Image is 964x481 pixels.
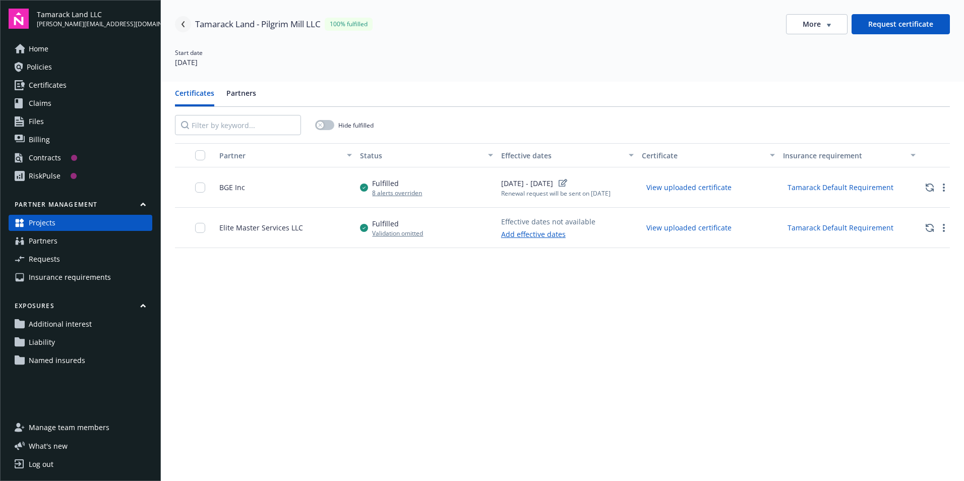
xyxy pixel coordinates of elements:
div: Fulfilled [372,218,423,229]
button: What's new [9,441,84,451]
button: Certificates [175,88,214,106]
span: Billing [29,132,50,148]
div: Effective dates [501,150,623,161]
a: Navigate back [175,16,191,32]
a: more [938,182,950,194]
span: What ' s new [29,441,68,451]
img: navigator-logo.svg [9,9,29,29]
a: Add effective dates [501,229,595,239]
a: Partners [9,233,152,249]
span: Tamarack Land LLC [37,9,152,20]
div: [DATE] [175,57,203,68]
span: Requests [29,251,60,267]
input: Toggle Row Selected [195,183,205,193]
div: Insurance requirement [783,150,905,161]
a: Insurance requirements [9,269,152,285]
div: 8 alerts overriden [372,189,422,197]
div: Log out [29,456,53,472]
a: Files [9,113,152,130]
div: [DATE] - [DATE] [501,177,611,189]
span: Home [29,41,48,57]
button: Disable auto-renewal [924,182,936,194]
button: Insurance requirement [779,143,920,167]
a: Contracts [9,150,152,166]
a: Manage team members [9,419,152,436]
span: Files [29,113,44,130]
div: Fulfilled [372,178,422,189]
span: Claims [29,95,51,111]
div: 100% fulfilled [325,18,373,30]
button: Partner [215,143,356,167]
button: Disable auto-renewal [924,222,936,234]
button: Request certificate [852,14,950,34]
span: Partners [29,233,57,249]
a: Claims [9,95,152,111]
a: Requests [9,251,152,267]
div: Start date [175,48,203,57]
span: Policies [27,59,52,75]
span: Manage team members [29,419,109,436]
span: [PERSON_NAME][EMAIL_ADDRESS][DOMAIN_NAME] [37,20,152,29]
span: Hide fulfilled [338,121,374,130]
button: Tamarack Default Requirement [783,220,898,235]
span: More [803,19,821,29]
button: Exposures [9,302,152,314]
button: Certificate [638,143,778,167]
a: Projects [9,215,152,231]
div: Status [360,150,481,161]
button: View uploaded certificate [642,179,736,195]
a: Liability [9,334,152,350]
div: Tamarack Land - Pilgrim Mill LLC [195,18,321,31]
span: Liability [29,334,55,350]
div: Partner [219,150,341,161]
div: Validation omitted [372,229,423,237]
input: Toggle Row Selected [195,223,205,233]
button: More [786,14,848,34]
span: Insurance requirements [29,269,111,285]
button: View uploaded certificate [642,220,736,235]
a: edit [557,177,569,189]
div: Renewal request will be sent on [DATE] [501,189,611,198]
button: Status [356,143,497,167]
div: Certificate [642,150,763,161]
a: Named insureds [9,352,152,369]
a: RiskPulse [9,168,152,184]
div: BGE Inc [219,182,245,193]
a: Home [9,41,152,57]
div: Contracts [29,150,61,166]
button: Partners [226,88,256,106]
div: Elite Master Services LLC [219,222,303,233]
button: Effective dates [497,143,638,167]
div: Effective dates not available [501,216,595,227]
a: Policies [9,59,152,75]
button: Partner management [9,200,152,213]
span: Projects [29,215,55,231]
div: RiskPulse [29,168,61,184]
a: more [938,222,950,234]
a: Billing [9,132,152,148]
input: Select all [195,150,205,160]
span: Certificates [29,77,67,93]
a: Additional interest [9,316,152,332]
button: Tamarack Land LLC[PERSON_NAME][EMAIL_ADDRESS][DOMAIN_NAME] [37,9,152,29]
button: Tamarack Default Requirement [783,179,898,195]
span: Additional interest [29,316,92,332]
a: Certificates [9,77,152,93]
input: Filter by keyword... [175,115,301,135]
span: Named insureds [29,352,85,369]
